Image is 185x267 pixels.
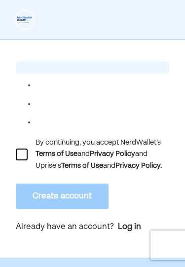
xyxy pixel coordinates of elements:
[118,221,141,233] a: Log in
[36,137,169,172] div: By continuing, you accept NerdWallet’s and and Uprise's and
[16,221,169,234] p: Already have an account?
[16,184,109,209] button: Create account
[36,148,77,160] div: Terms of Use
[90,148,135,160] div: Privacy Policy
[61,160,103,172] div: Terms of Use
[115,160,162,172] div: Privacy Policy.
